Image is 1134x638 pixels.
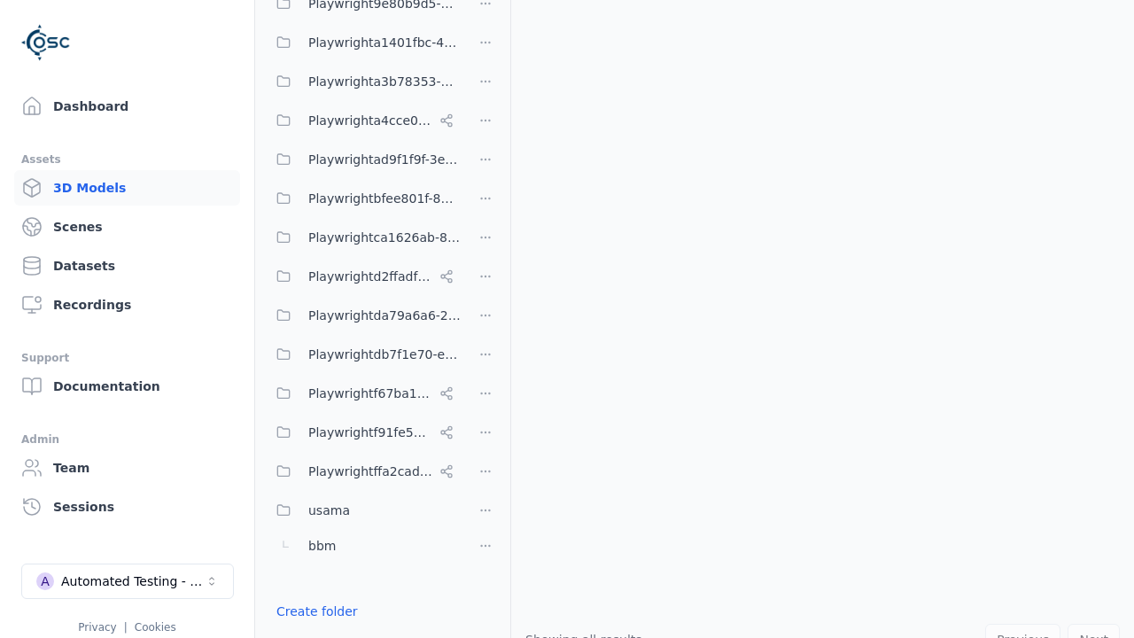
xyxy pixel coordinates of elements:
[266,528,461,564] button: bbm
[14,248,240,284] a: Datasets
[308,344,461,365] span: Playwrightdb7f1e70-e54d-4da7-b38d-464ac70cc2ba
[266,259,461,294] button: Playwrightd2ffadf0-c973-454c-8fcf-dadaeffcb802
[308,71,461,92] span: Playwrighta3b78353-5999-46c5-9eab-70007203469a
[308,422,432,443] span: Playwrightf91fe523-dd75-44f3-a953-451f6070cb42
[308,383,432,404] span: Playwrightf67ba199-386a-42d1-aebc-3b37e79c7296
[266,493,461,528] button: usama
[14,209,240,245] a: Scenes
[14,89,240,124] a: Dashboard
[266,337,461,372] button: Playwrightdb7f1e70-e54d-4da7-b38d-464ac70cc2ba
[266,376,461,411] button: Playwrightf67ba199-386a-42d1-aebc-3b37e79c7296
[308,227,461,248] span: Playwrightca1626ab-8cec-4ddc-b85a-2f9392fe08d1
[21,429,233,450] div: Admin
[308,500,350,521] span: usama
[14,170,240,206] a: 3D Models
[266,64,461,99] button: Playwrighta3b78353-5999-46c5-9eab-70007203469a
[14,450,240,486] a: Team
[266,181,461,216] button: Playwrightbfee801f-8be1-42a6-b774-94c49e43b650
[266,220,461,255] button: Playwrightca1626ab-8cec-4ddc-b85a-2f9392fe08d1
[266,595,369,627] button: Create folder
[308,461,432,482] span: Playwrightffa2cad8-0214-4c2f-a758-8e9593c5a37e
[308,266,432,287] span: Playwrightd2ffadf0-c973-454c-8fcf-dadaeffcb802
[14,369,240,404] a: Documentation
[21,347,233,369] div: Support
[266,298,461,333] button: Playwrightda79a6a6-2e27-472f-8762-894645f0f5d0
[21,18,71,67] img: Logo
[308,188,461,209] span: Playwrightbfee801f-8be1-42a6-b774-94c49e43b650
[266,454,461,489] button: Playwrightffa2cad8-0214-4c2f-a758-8e9593c5a37e
[276,603,358,620] a: Create folder
[21,149,233,170] div: Assets
[14,287,240,323] a: Recordings
[308,535,336,556] span: bbm
[308,110,432,131] span: Playwrighta4cce06a-a8e6-4c0d-bfc1-93e8d78d750a
[124,621,128,634] span: |
[14,489,240,525] a: Sessions
[308,305,461,326] span: Playwrightda79a6a6-2e27-472f-8762-894645f0f5d0
[61,572,205,590] div: Automated Testing - Playwright
[266,415,461,450] button: Playwrightf91fe523-dd75-44f3-a953-451f6070cb42
[266,142,461,177] button: Playwrightad9f1f9f-3e6a-4231-8f19-c506bf64a382
[36,572,54,590] div: A
[266,103,461,138] button: Playwrighta4cce06a-a8e6-4c0d-bfc1-93e8d78d750a
[78,621,116,634] a: Privacy
[308,32,461,53] span: Playwrighta1401fbc-43d7-48dd-a309-be935d99d708
[21,564,234,599] button: Select a workspace
[308,149,461,170] span: Playwrightad9f1f9f-3e6a-4231-8f19-c506bf64a382
[135,621,176,634] a: Cookies
[266,25,461,60] button: Playwrighta1401fbc-43d7-48dd-a309-be935d99d708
